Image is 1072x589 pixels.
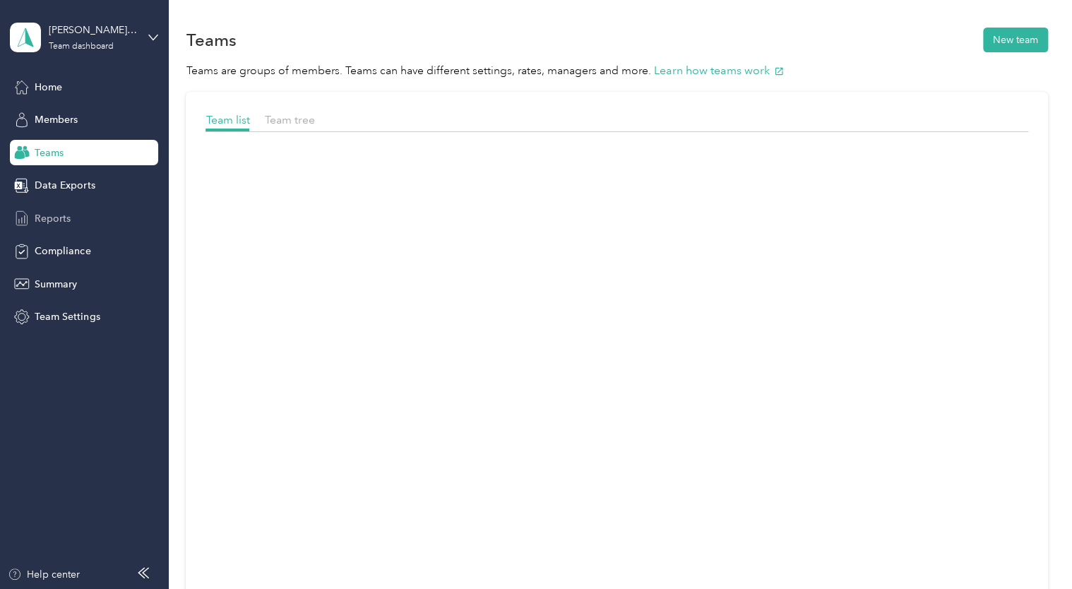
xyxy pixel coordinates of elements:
[35,145,64,160] span: Teams
[206,113,249,126] span: Team list
[186,62,1047,80] p: Teams are groups of members. Teams can have different settings, rates, managers and more.
[993,510,1072,589] iframe: Everlance-gr Chat Button Frame
[983,28,1048,52] button: New team
[35,211,71,226] span: Reports
[35,178,95,193] span: Data Exports
[49,23,137,37] div: [PERSON_NAME]'s Team
[35,244,90,258] span: Compliance
[35,80,62,95] span: Home
[35,112,78,127] span: Members
[653,62,784,80] button: Learn how teams work
[49,42,114,51] div: Team dashboard
[35,309,100,324] span: Team Settings
[264,113,314,126] span: Team tree
[8,567,80,582] button: Help center
[35,277,77,292] span: Summary
[186,32,236,47] h1: Teams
